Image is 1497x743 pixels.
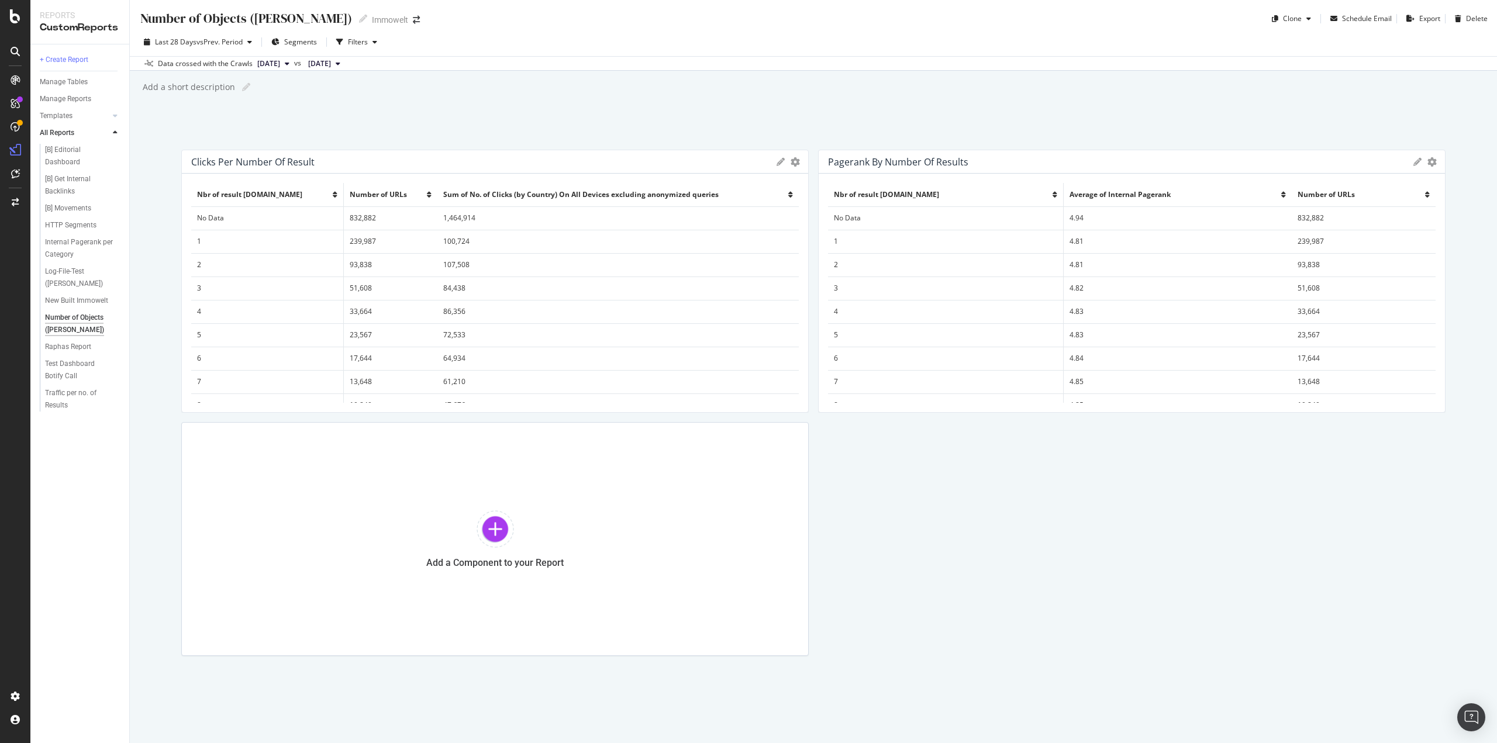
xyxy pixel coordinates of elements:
[155,37,196,47] span: Last 28 Days
[828,156,968,168] div: Pagerank by Number of Results
[45,202,91,215] div: [B] Movements
[45,236,113,261] div: Internal Pagerank per Category
[45,173,111,198] div: [B] Get Internal Backlinks
[191,206,344,230] td: No Data
[40,110,73,122] div: Templates
[45,358,112,382] div: Test Dashboard Botify Call
[1064,393,1292,417] td: 4.85
[1298,189,1355,199] span: Number of URLs
[242,83,250,91] i: Edit report name
[40,76,88,88] div: Manage Tables
[344,347,437,370] td: 17,644
[284,37,317,47] span: Segments
[45,219,121,231] a: HTTP Segments
[437,370,799,393] td: 61,210
[437,230,799,253] td: 100,724
[45,236,121,261] a: Internal Pagerank per Category
[40,110,109,122] a: Templates
[344,277,437,300] td: 51,608
[828,370,1064,393] td: 7
[40,54,88,66] div: + Create Report
[40,93,121,105] a: Manage Reports
[40,9,120,21] div: Reports
[413,16,420,24] div: arrow-right-arrow-left
[45,265,113,290] div: Log-File-Test (Lukas)
[1342,13,1392,23] div: Schedule Email
[1292,347,1436,370] td: 17,644
[45,312,114,336] div: Number of Objects (Lukas Test)
[1267,9,1316,28] button: Clone
[828,230,1064,253] td: 1
[191,323,344,347] td: 5
[45,144,111,168] div: [B] Editorial Dashboard
[1064,370,1292,393] td: 4.85
[45,265,121,290] a: Log-File-Test ([PERSON_NAME])
[45,144,121,168] a: [B] Editorial Dashboard
[45,219,96,231] div: HTTP Segments
[1064,230,1292,253] td: 4.81
[257,58,280,69] span: 2025 Sep. 12th
[45,202,121,215] a: [B] Movements
[197,189,302,199] span: Nbr of result [DOMAIN_NAME]
[40,93,91,105] div: Manage Reports
[1292,370,1436,393] td: 13,648
[828,323,1064,347] td: 5
[142,81,235,93] div: Add a short description
[1064,323,1292,347] td: 4.83
[437,277,799,300] td: 84,438
[303,57,345,71] button: [DATE]
[828,206,1064,230] td: No Data
[191,230,344,253] td: 1
[40,127,74,139] div: All Reports
[139,9,352,27] div: Number of Objects ([PERSON_NAME])
[1292,277,1436,300] td: 51,608
[45,358,121,382] a: Test Dashboard Botify Call
[443,189,719,199] span: Sum of No. of Clicks (by Country) On All Devices excluding anonymized queries
[1427,158,1437,166] div: gear
[45,295,108,307] div: New Built Immowelt
[1326,9,1392,28] button: Schedule Email
[191,300,344,323] td: 4
[1466,13,1488,23] div: Delete
[45,173,121,198] a: [B] Get Internal Backlinks
[191,393,344,417] td: 8
[828,253,1064,277] td: 2
[332,33,382,51] button: Filters
[1402,9,1440,28] button: Export
[1064,347,1292,370] td: 4.84
[437,253,799,277] td: 107,508
[834,189,939,199] span: Nbr of result [DOMAIN_NAME]
[45,341,91,353] div: Raphas Report
[1064,277,1292,300] td: 4.82
[45,387,121,412] a: Traffic per no. of Results
[1292,206,1436,230] td: 832,882
[267,33,322,51] button: Segments
[40,21,120,34] div: CustomReports
[45,295,121,307] a: New Built Immowelt
[350,189,407,199] span: Number of URLs
[191,156,315,168] div: Clicks per Number of Result
[191,277,344,300] td: 3
[191,370,344,393] td: 7
[828,277,1064,300] td: 3
[1292,393,1436,417] td: 10,840
[191,347,344,370] td: 6
[45,341,121,353] a: Raphas Report
[40,127,109,139] a: All Reports
[1070,189,1171,199] span: Average of Internal Pagerank
[45,387,111,412] div: Traffic per no. of Results
[139,33,257,51] button: Last 28 DaysvsPrev. Period
[348,37,368,47] div: Filters
[372,14,408,26] div: Immowelt
[344,230,437,253] td: 239,987
[437,300,799,323] td: 86,356
[1064,206,1292,230] td: 4.94
[1450,9,1488,28] button: Delete
[294,58,303,68] span: vs
[181,150,809,413] div: Clicks per Number of ResultgearNbr of result [DOMAIN_NAME]Number of URLsSum of No. of Clicks (by ...
[40,76,121,88] a: Manage Tables
[1064,300,1292,323] td: 4.83
[1292,300,1436,323] td: 33,664
[437,206,799,230] td: 1,464,914
[40,54,121,66] a: + Create Report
